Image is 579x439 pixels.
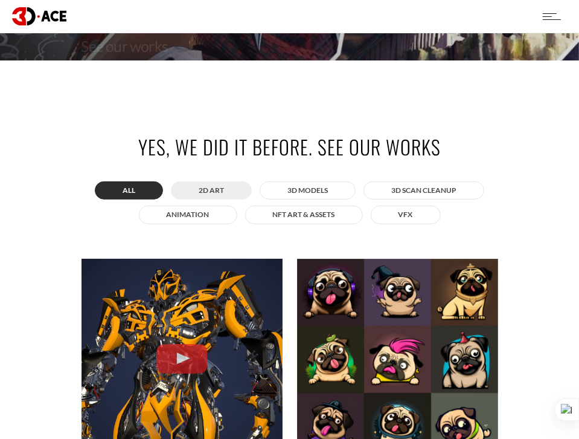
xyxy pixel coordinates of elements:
button: VFX [371,206,441,224]
button: 3D Scan Cleanup [363,181,484,200]
img: logo dark [12,7,66,25]
button: 2D ART [171,181,252,200]
button: NFT art & assets [245,206,363,224]
h2: Yes, we did it before. See our works [82,133,498,160]
p: See our works [82,37,498,55]
button: All [95,181,163,200]
button: 3D MODELS [260,181,356,200]
button: ANIMATION [139,206,237,224]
